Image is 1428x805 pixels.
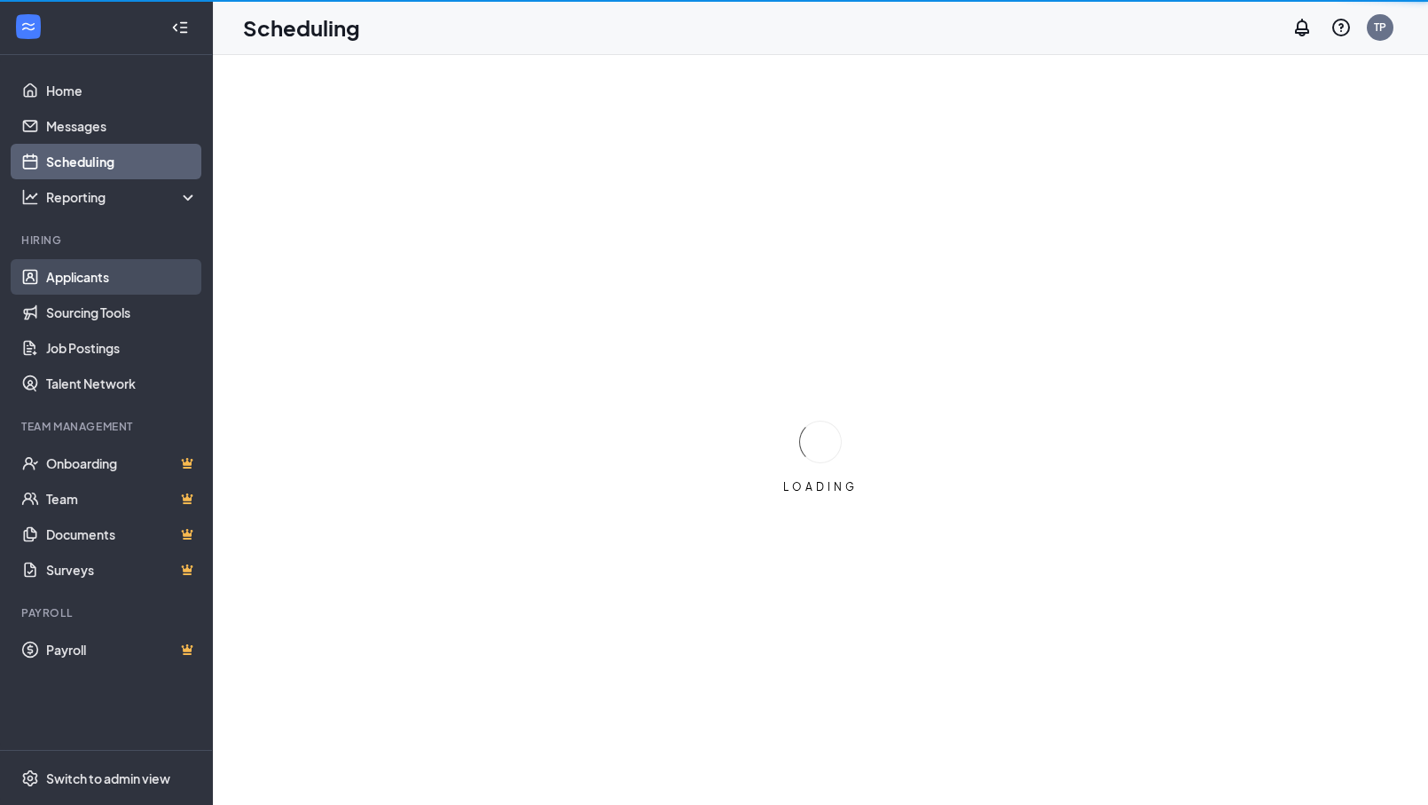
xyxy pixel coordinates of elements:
[776,479,865,494] div: LOADING
[46,144,198,179] a: Scheduling
[1374,20,1386,35] div: TP
[243,12,360,43] h1: Scheduling
[1291,17,1313,38] svg: Notifications
[46,295,198,330] a: Sourcing Tools
[46,73,198,108] a: Home
[46,481,198,517] a: TeamCrown
[46,769,170,787] div: Switch to admin view
[21,233,194,248] div: Hiring
[20,18,37,36] svg: WorkstreamLogo
[46,330,198,366] a: Job Postings
[46,108,198,144] a: Messages
[46,446,198,481] a: OnboardingCrown
[46,188,199,206] div: Reporting
[46,517,198,552] a: DocumentsCrown
[21,605,194,620] div: Payroll
[171,19,189,36] svg: Collapse
[46,259,198,295] a: Applicants
[1330,17,1352,38] svg: QuestionInfo
[46,366,198,401] a: Talent Network
[46,552,198,588] a: SurveysCrown
[21,419,194,434] div: Team Management
[21,769,39,787] svg: Settings
[46,632,198,667] a: PayrollCrown
[21,188,39,206] svg: Analysis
